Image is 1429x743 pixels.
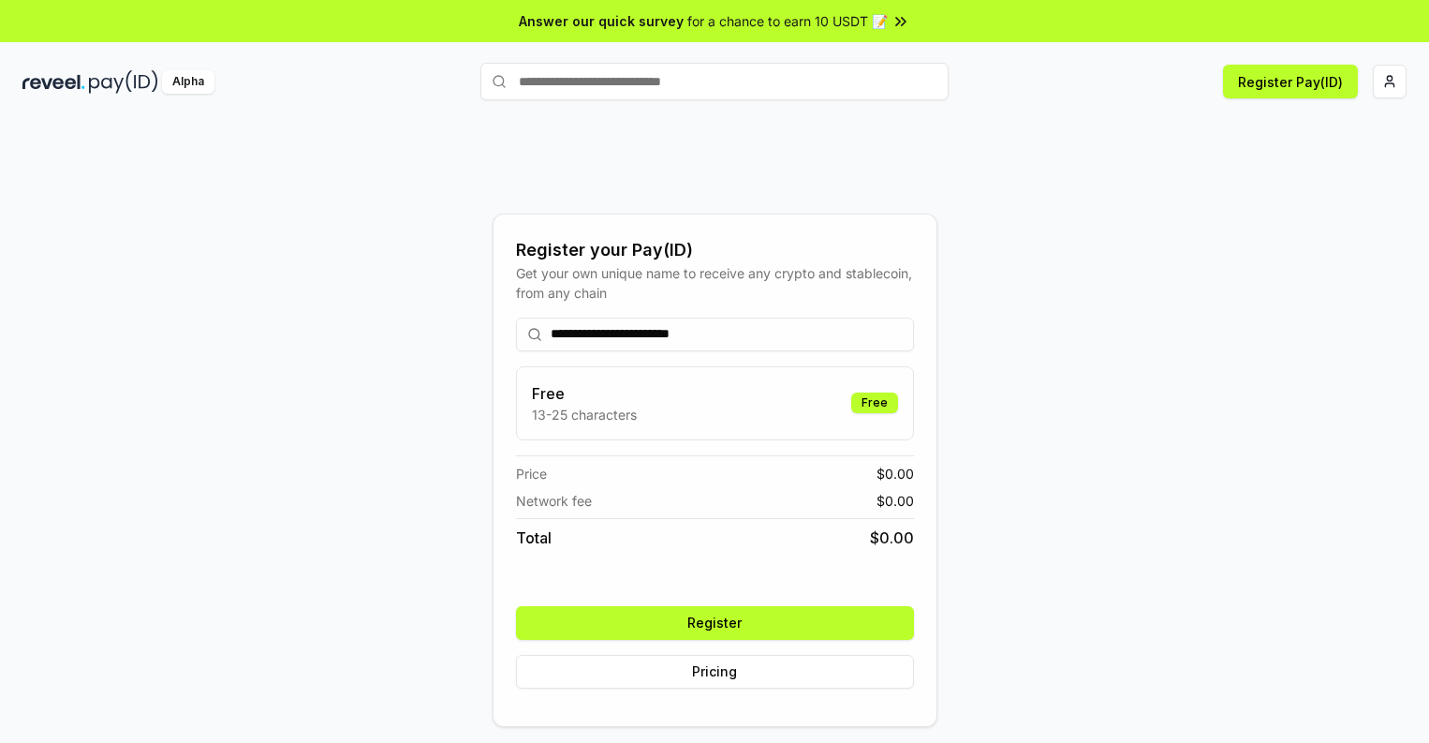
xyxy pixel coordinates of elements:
[532,405,637,424] p: 13-25 characters
[877,491,914,511] span: $ 0.00
[1223,65,1358,98] button: Register Pay(ID)
[516,655,914,689] button: Pricing
[687,11,888,31] span: for a chance to earn 10 USDT 📝
[89,70,158,94] img: pay_id
[22,70,85,94] img: reveel_dark
[877,464,914,483] span: $ 0.00
[532,382,637,405] h3: Free
[516,606,914,640] button: Register
[516,237,914,263] div: Register your Pay(ID)
[516,527,552,549] span: Total
[516,263,914,303] div: Get your own unique name to receive any crypto and stablecoin, from any chain
[162,70,214,94] div: Alpha
[851,393,898,413] div: Free
[516,491,592,511] span: Network fee
[519,11,684,31] span: Answer our quick survey
[870,527,914,549] span: $ 0.00
[516,464,547,483] span: Price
